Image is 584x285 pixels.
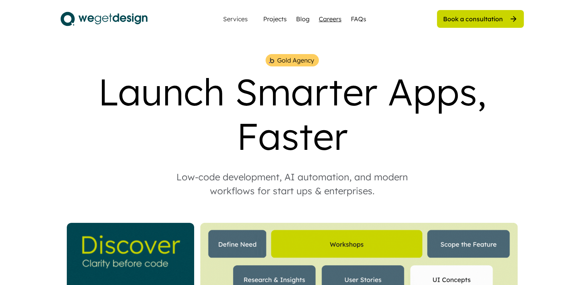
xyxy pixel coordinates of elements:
[161,170,423,198] div: Low-code development, AI automation, and modern workflows for start ups & enterprises.
[277,56,314,65] div: Gold Agency
[296,14,310,24] a: Blog
[263,14,287,24] a: Projects
[268,57,275,64] img: bubble%201.png
[319,14,342,24] a: Careers
[61,9,147,29] img: logo.svg
[351,14,366,24] a: FAQs
[443,15,503,23] div: Book a consultation
[220,16,251,22] div: Services
[61,70,524,158] div: Launch Smarter Apps, Faster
